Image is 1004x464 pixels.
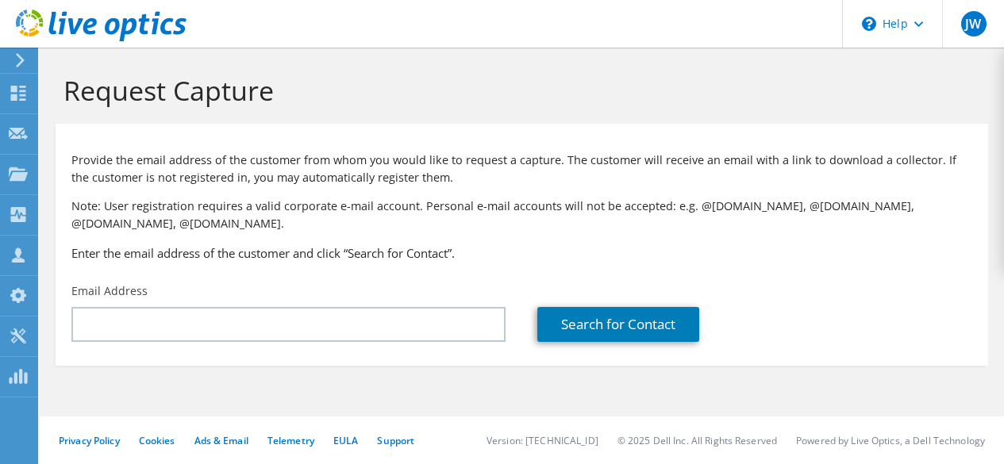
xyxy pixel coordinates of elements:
p: Note: User registration requires a valid corporate e-mail account. Personal e-mail accounts will ... [71,197,972,232]
a: Ads & Email [194,434,248,447]
a: Privacy Policy [59,434,120,447]
h1: Request Capture [63,74,972,107]
a: EULA [333,434,358,447]
a: Cookies [139,434,175,447]
li: Version: [TECHNICAL_ID] [487,434,598,447]
svg: \n [862,17,876,31]
a: Telemetry [267,434,314,447]
li: Powered by Live Optics, a Dell Technology [796,434,985,447]
p: Provide the email address of the customer from whom you would like to request a capture. The cust... [71,151,972,186]
li: © 2025 Dell Inc. All Rights Reserved [617,434,777,447]
a: Support [377,434,414,447]
a: Search for Contact [537,307,699,342]
label: Email Address [71,283,148,299]
h3: Enter the email address of the customer and click “Search for Contact”. [71,244,972,262]
span: JW [961,11,987,36]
